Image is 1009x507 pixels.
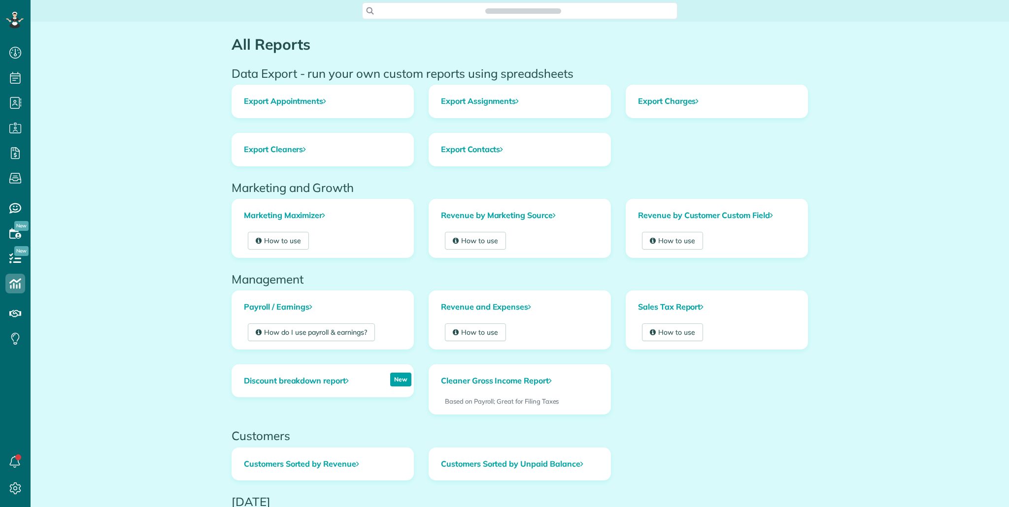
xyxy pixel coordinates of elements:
h2: Data Export - run your own custom reports using spreadsheets [232,67,808,80]
a: Payroll / Earnings [232,291,413,323]
h1: All Reports [232,36,808,53]
p: New [390,373,411,386]
a: Marketing Maximizer [232,199,413,232]
a: Export Contacts [429,133,610,166]
a: Customers Sorted by Unpaid Balance [429,448,610,480]
span: New [14,246,29,256]
a: How do I use payroll & earnings? [248,323,375,341]
a: How to use [445,232,506,250]
a: Export Cleaners [232,133,413,166]
a: Revenue by Marketing Source [429,199,610,232]
a: Revenue by Customer Custom Field [626,199,807,232]
a: Export Appointments [232,85,413,118]
a: How to use [445,323,506,341]
a: Revenue and Expenses [429,291,610,323]
a: How to use [642,323,703,341]
a: Export Assignments [429,85,610,118]
a: Sales Tax Report [626,291,807,323]
a: Export Charges [626,85,807,118]
a: Discount breakdown report [232,365,361,397]
span: Search ZenMaid… [495,6,551,16]
h2: Management [232,273,808,285]
h2: Marketing and Growth [232,181,808,194]
a: How to use [642,232,703,250]
a: Cleaner Gross Income Report [429,365,564,397]
p: Based on Payroll; Great for Filing Taxes [445,397,595,406]
h2: Customers [232,429,808,442]
a: Customers Sorted by Revenue [232,448,413,480]
a: How to use [248,232,309,250]
span: New [14,221,29,231]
